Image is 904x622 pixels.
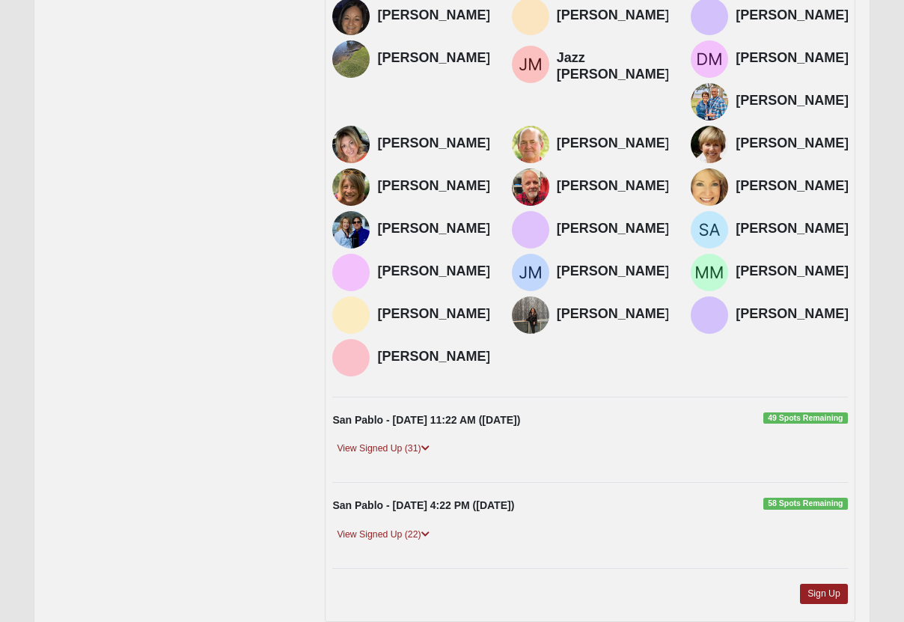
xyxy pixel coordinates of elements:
[332,414,520,426] strong: San Pablo - [DATE] 11:22 AM ([DATE])
[557,306,670,323] h4: [PERSON_NAME]
[557,178,670,195] h4: [PERSON_NAME]
[736,306,849,323] h4: [PERSON_NAME]
[377,349,490,365] h4: [PERSON_NAME]
[377,178,490,195] h4: [PERSON_NAME]
[332,211,370,249] img: Joel Bratkovich
[377,7,490,24] h4: [PERSON_NAME]
[691,83,728,121] img: Lucy Tison
[377,263,490,280] h4: [PERSON_NAME]
[691,126,728,163] img: Carin Greene
[512,254,549,291] img: John MacArthur
[377,221,490,237] h4: [PERSON_NAME]
[763,498,848,510] span: 58 Spots Remaining
[332,168,370,206] img: Alyssa Hullinger
[512,168,549,206] img: Andy Massey
[557,221,670,237] h4: [PERSON_NAME]
[691,254,728,291] img: Muriel MacArthur
[736,178,849,195] h4: [PERSON_NAME]
[691,211,728,249] img: Shannon Arola
[377,306,490,323] h4: [PERSON_NAME]
[377,135,490,152] h4: [PERSON_NAME]
[332,296,370,334] img: Holly Terveen
[736,263,849,280] h4: [PERSON_NAME]
[763,412,848,424] span: 49 Spots Remaining
[512,296,549,334] img: Angela Batteh
[332,254,370,291] img: Hunter Jaco
[800,584,848,604] a: Sign Up
[332,499,514,511] strong: San Pablo - [DATE] 4:22 PM ([DATE])
[332,339,370,376] img: Nancy Lynch
[332,527,433,543] a: View Signed Up (22)
[332,40,370,78] img: David Powell
[691,40,728,78] img: Dee McCrae
[557,263,670,280] h4: [PERSON_NAME]
[377,50,490,67] h4: [PERSON_NAME]
[557,50,670,82] h4: Jazz [PERSON_NAME]
[332,441,433,457] a: View Signed Up (31)
[332,126,370,163] img: Riann Queen
[557,7,670,24] h4: [PERSON_NAME]
[512,46,549,83] img: Jazz McCrae
[512,126,549,163] img: Mike Greene
[736,221,849,237] h4: [PERSON_NAME]
[691,168,728,206] img: Lois Bratkovich
[512,211,549,249] img: Travis Arola
[557,135,670,152] h4: [PERSON_NAME]
[736,7,849,24] h4: [PERSON_NAME]
[691,296,728,334] img: Laurie Cotherman
[736,135,849,152] h4: [PERSON_NAME]
[736,50,849,67] h4: [PERSON_NAME]
[736,93,849,109] h4: [PERSON_NAME]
